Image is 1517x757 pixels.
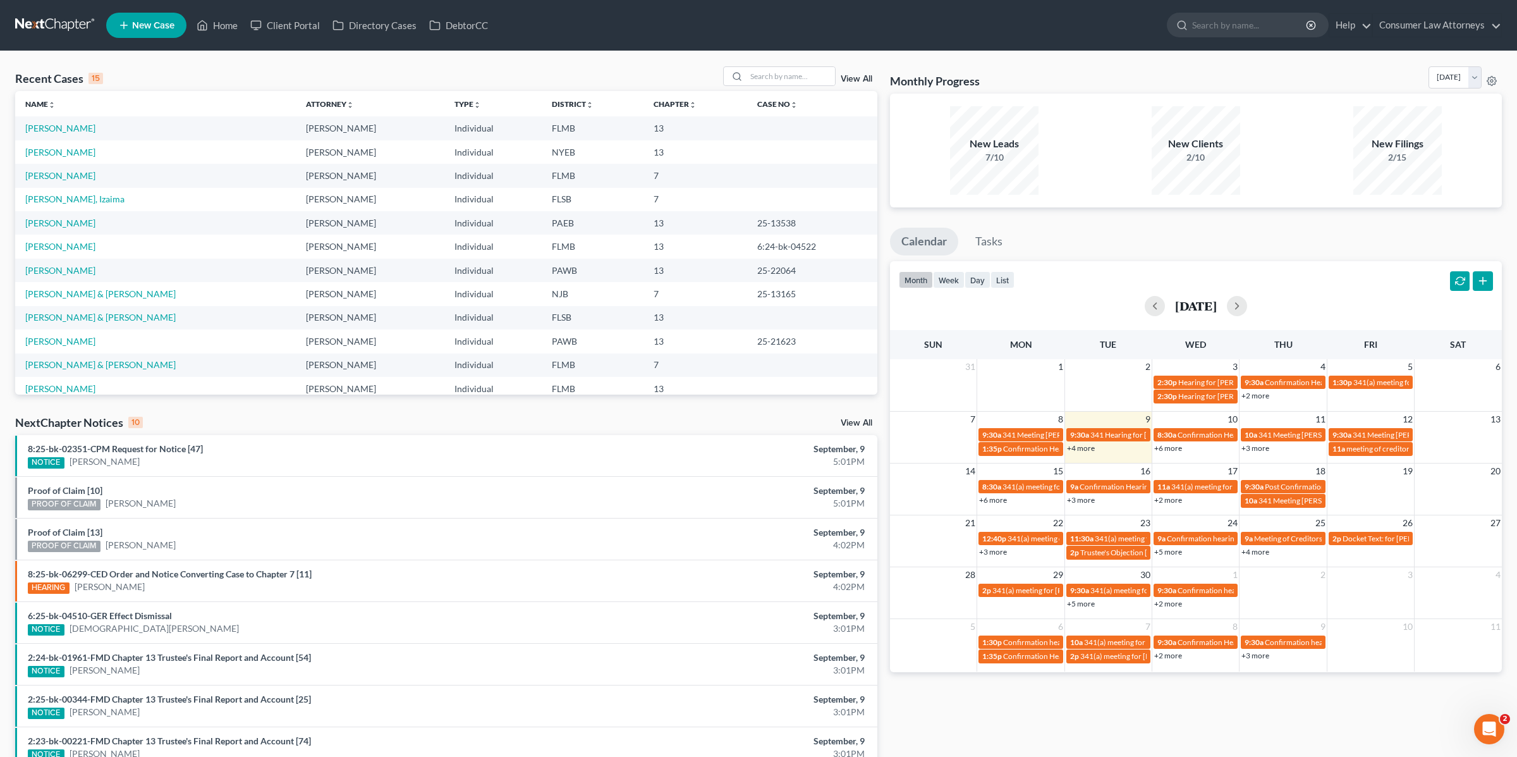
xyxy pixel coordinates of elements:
span: 10 [1401,619,1414,634]
a: 2:24-bk-01961-FMD Chapter 13 Trustee's Final Report and Account [54] [28,652,311,663]
a: [PERSON_NAME] & [PERSON_NAME] [25,359,176,370]
span: 341(a) meeting for [PERSON_NAME] [1090,586,1212,595]
span: 2:30p [1157,391,1177,401]
a: +3 more [979,547,1007,557]
span: 3 [1406,567,1414,582]
div: 3:01PM [594,706,865,718]
div: NOTICE [28,624,64,636]
td: PAWB [542,329,643,353]
a: 2:23-bk-00221-FMD Chapter 13 Trustee's Final Report and Account [74] [28,735,311,746]
td: [PERSON_NAME] [296,211,444,235]
i: unfold_more [689,101,697,109]
span: Hearing for [PERSON_NAME] & [PERSON_NAME] [1178,378,1344,387]
span: 1:30p [982,637,1002,647]
a: Nameunfold_more [25,99,56,109]
a: Proof of Claim [13] [28,527,102,538]
span: New Case [132,21,174,30]
a: View All [841,419,872,428]
td: Individual [444,235,542,258]
div: 15 [88,73,103,84]
div: New Clients [1152,137,1240,151]
a: Client Portal [244,14,326,37]
span: 341(a) meeting for [PERSON_NAME] [1080,651,1202,661]
td: 7 [643,282,747,305]
span: Confirmation Hearing [PERSON_NAME] [1265,378,1398,387]
div: September, 9 [594,526,865,539]
div: 3:01PM [594,664,865,677]
span: Tue [1100,339,1116,350]
div: 3:01PM [594,622,865,635]
span: 27 [1489,515,1502,531]
a: [PERSON_NAME] [25,170,95,181]
td: 7 [643,188,747,211]
span: 341(a) meeting for [PERSON_NAME] [992,586,1114,595]
div: 2/15 [1353,151,1442,164]
span: Trustee's Objection [PERSON_NAME] [1080,548,1204,557]
div: 4:02PM [594,581,865,593]
span: 9 [1319,619,1327,634]
span: 9a [1070,482,1078,491]
td: 7 [643,354,747,377]
span: 26 [1401,515,1414,531]
span: 3 [1231,359,1239,374]
span: 341(a) meeting for [PERSON_NAME] & [PERSON_NAME] [1171,482,1360,491]
td: [PERSON_NAME] [296,140,444,164]
td: [PERSON_NAME] [296,377,444,400]
span: 10a [1245,430,1257,440]
td: 13 [643,235,747,258]
span: 9:30a [1157,586,1176,595]
input: Search by name... [746,67,835,85]
td: 13 [643,140,747,164]
div: NextChapter Notices [15,415,143,430]
td: [PERSON_NAME] [296,235,444,258]
div: September, 9 [594,735,865,748]
a: [PERSON_NAME] [106,539,176,551]
span: Sat [1450,339,1466,350]
span: 25 [1314,515,1327,531]
span: Confirmation hearing for [PERSON_NAME] [1178,586,1321,595]
span: 2p [1332,534,1341,543]
span: 28 [964,567,977,582]
span: 11a [1157,482,1170,491]
div: September, 9 [594,651,865,664]
td: [PERSON_NAME] [296,188,444,211]
a: 2:25-bk-00344-FMD Chapter 13 Trustee's Final Report and Account [25] [28,694,311,705]
span: 11a [1332,444,1345,453]
a: [PERSON_NAME] & [PERSON_NAME] [25,312,176,323]
i: unfold_more [48,101,56,109]
a: [PERSON_NAME] [70,664,140,677]
span: 9:30a [1070,430,1089,440]
button: month [899,271,933,288]
span: 2p [982,586,991,595]
span: 9:30a [1245,482,1264,491]
div: September, 9 [594,443,865,455]
td: [PERSON_NAME] [296,259,444,282]
a: View All [841,75,872,83]
input: Search by name... [1192,13,1308,37]
span: 13 [1489,412,1502,427]
a: [PERSON_NAME], Izaima [25,194,125,204]
iframe: Intercom live chat [1474,714,1504,744]
span: 9:30a [1245,378,1264,387]
div: 7/10 [950,151,1039,164]
a: Consumer Law Attorneys [1373,14,1501,37]
td: NYEB [542,140,643,164]
a: Typeunfold_more [454,99,481,109]
td: 25-21623 [747,329,877,353]
span: Confirmation Hearing [PERSON_NAME] [1178,430,1311,440]
a: Home [190,14,244,37]
td: [PERSON_NAME] [296,354,444,377]
span: 4 [1319,359,1327,374]
td: 7 [643,164,747,187]
span: 15 [1052,464,1064,479]
span: Confirmation Hearing for [PERSON_NAME] [1003,651,1148,661]
div: September, 9 [594,693,865,706]
td: Individual [444,188,542,211]
span: 9:30a [982,430,1001,440]
td: 25-13165 [747,282,877,305]
a: +2 more [1154,599,1182,608]
span: 1:30p [1332,378,1352,387]
a: +2 more [1241,391,1269,400]
td: 6:24-bk-04522 [747,235,877,258]
span: 341 Hearing for [PERSON_NAME], [GEOGRAPHIC_DATA] [1090,430,1283,440]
